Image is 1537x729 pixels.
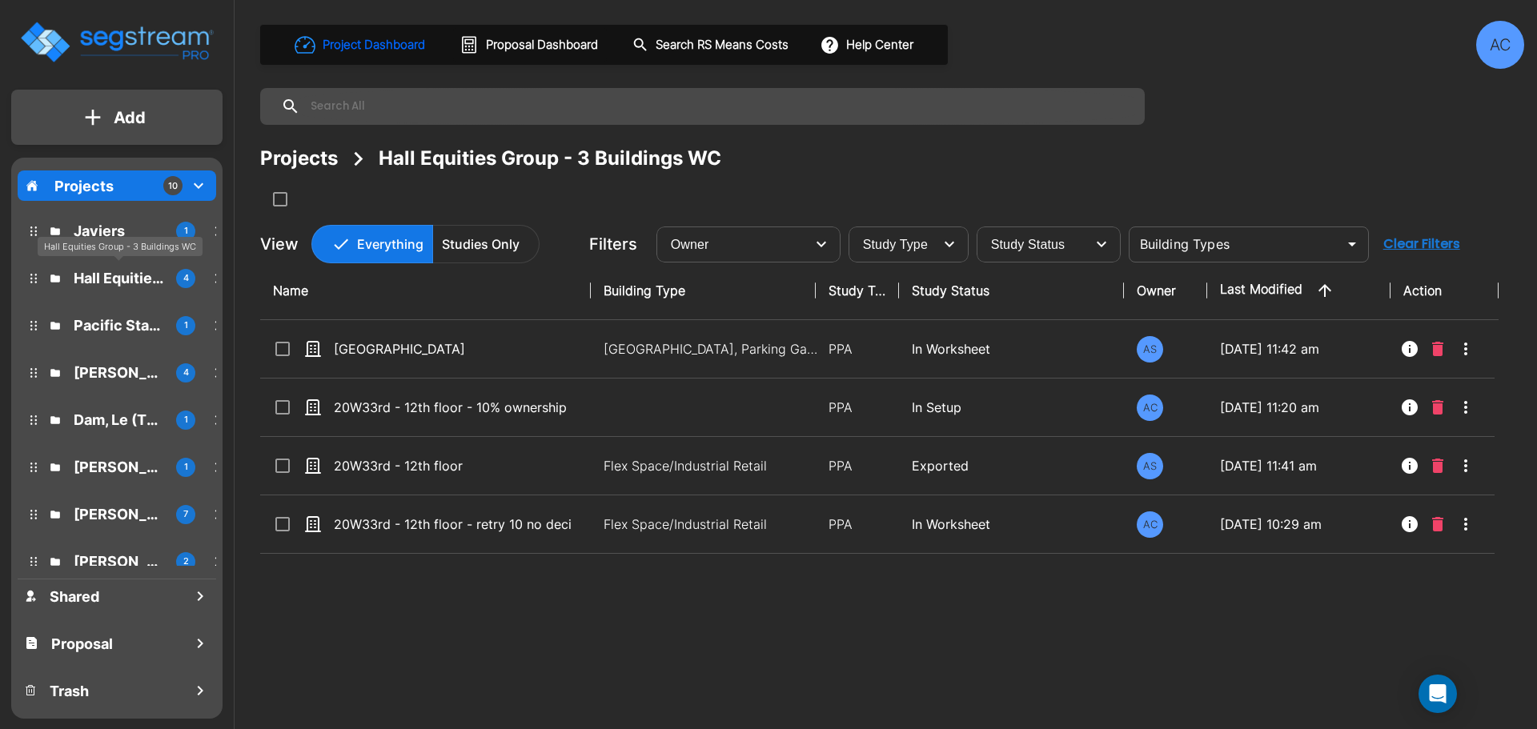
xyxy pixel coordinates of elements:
[260,262,591,320] th: Name
[38,237,203,257] div: Hall Equities Group - 3 Buildings WC
[1426,333,1450,365] button: Delete
[18,19,215,65] img: Logo
[74,362,163,383] p: Simmons, Robert
[1394,508,1426,540] button: Info
[50,680,89,702] h1: Trash
[1391,262,1499,320] th: Action
[604,456,820,475] p: Flex Space/Industrial Retail
[1207,262,1391,320] th: Last Modified
[1426,508,1450,540] button: Delete
[829,339,886,358] p: PPA
[1137,336,1163,362] div: AS
[183,507,188,521] p: 7
[829,456,886,475] p: PPA
[74,267,163,289] p: Hall Equities Group - 3 Buildings WC
[334,398,572,417] p: 20W33rd - 12th floor - 10% ownership
[486,36,598,54] h1: Proposal Dashboard
[288,27,434,62] button: Project Dashboard
[589,232,637,256] p: Filters
[264,183,296,215] button: SelectAll
[1220,456,1378,475] p: [DATE] 11:41 am
[183,366,189,379] p: 4
[51,633,113,655] h1: Proposal
[1220,515,1378,534] p: [DATE] 10:29 am
[74,456,163,478] p: Dianne Dougherty
[1419,675,1457,713] div: Open Intercom Messenger
[626,30,797,61] button: Search RS Means Costs
[50,586,99,607] h1: Shared
[184,413,188,427] p: 1
[591,262,816,320] th: Building Type
[829,398,886,417] p: PPA
[311,225,433,263] button: Everything
[816,262,899,320] th: Study Type
[1450,333,1482,365] button: More-Options
[334,456,572,475] p: 20W33rd - 12th floor
[863,238,928,251] span: Study Type
[11,94,223,141] button: Add
[1426,450,1450,482] button: Delete
[912,456,1111,475] p: Exported
[1450,508,1482,540] button: More-Options
[1137,453,1163,479] div: AS
[656,36,789,54] h1: Search RS Means Costs
[660,222,805,266] div: Select
[379,144,721,173] div: Hall Equities Group - 3 Buildings WC
[54,175,114,197] p: Projects
[168,179,178,193] p: 10
[114,106,146,130] p: Add
[671,238,709,251] span: Owner
[980,222,1086,266] div: Select
[334,515,572,534] p: 20W33rd - 12th floor - retry 10 no decimal
[74,409,163,431] p: Dam, Le (The Boiling Crab)
[357,234,423,254] p: Everything
[604,339,820,358] p: [GEOGRAPHIC_DATA], Parking Garage, Commercial Property Site
[74,503,163,525] p: Melanie Weinrot
[1450,391,1482,423] button: More-Options
[1220,398,1378,417] p: [DATE] 11:20 am
[1394,450,1426,482] button: Info
[912,398,1111,417] p: In Setup
[183,271,189,285] p: 4
[184,460,188,474] p: 1
[184,224,188,238] p: 1
[432,225,540,263] button: Studies Only
[311,225,540,263] div: Platform
[184,318,188,332] p: 1
[1476,21,1524,69] div: AC
[1450,450,1482,482] button: More-Options
[1426,391,1450,423] button: Delete
[1394,333,1426,365] button: Info
[1394,391,1426,423] button: Info
[899,262,1124,320] th: Study Status
[74,551,163,572] p: MJ Dean
[604,515,820,534] p: Flex Space/Industrial Retail
[334,339,572,358] p: [GEOGRAPHIC_DATA]
[1137,395,1163,421] div: AC
[300,88,1137,125] input: Search All
[1124,262,1207,320] th: Owner
[991,238,1065,251] span: Study Status
[323,36,425,54] h1: Project Dashboard
[260,232,299,256] p: View
[260,144,338,173] div: Projects
[74,220,163,242] p: Javiers
[1220,339,1378,358] p: [DATE] 11:42 am
[1134,233,1338,255] input: Building Types
[1377,228,1467,260] button: Clear Filters
[912,339,1111,358] p: In Worksheet
[183,555,189,568] p: 2
[852,222,933,266] div: Select
[442,234,520,254] p: Studies Only
[453,28,607,62] button: Proposal Dashboard
[1341,233,1363,255] button: Open
[829,515,886,534] p: PPA
[1137,511,1163,538] div: AC
[817,30,920,60] button: Help Center
[74,314,163,336] p: Pacific States Petroleum
[912,515,1111,534] p: In Worksheet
